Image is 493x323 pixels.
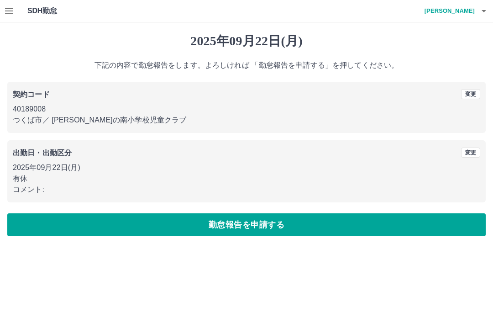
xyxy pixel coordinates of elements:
button: 変更 [461,148,480,158]
p: 有休 [13,173,480,184]
p: コメント: [13,184,480,195]
b: 出勤日・出勤区分 [13,149,72,157]
p: 40189008 [13,104,480,115]
button: 勤怠報告を申請する [7,213,486,236]
p: つくば市 ／ [PERSON_NAME]の南小学校児童クラブ [13,115,480,126]
h1: 2025年09月22日(月) [7,33,486,49]
b: 契約コード [13,90,50,98]
p: 下記の内容で勤怠報告をします。よろしければ 「勤怠報告を申請する」を押してください。 [7,60,486,71]
button: 変更 [461,89,480,99]
p: 2025年09月22日(月) [13,162,480,173]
